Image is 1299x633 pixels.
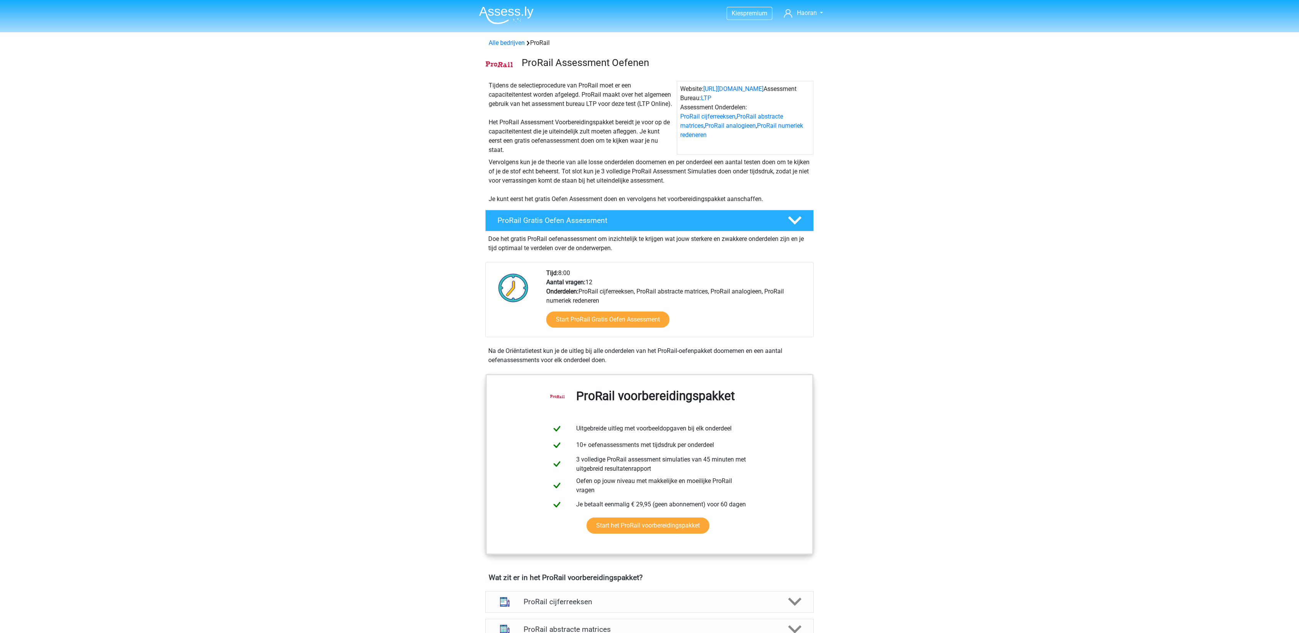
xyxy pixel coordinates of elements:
a: Start ProRail Gratis Oefen Assessment [546,312,669,328]
a: [URL][DOMAIN_NAME] [703,85,764,92]
h3: ProRail Assessment Oefenen [522,57,808,69]
a: Start het ProRail voorbereidingspakket [587,518,709,534]
a: ProRail analogieen [705,122,756,129]
h4: ProRail cijferreeksen [524,597,775,606]
h4: Wat zit er in het ProRail voorbereidingspakket? [489,573,810,582]
a: cijferreeksen ProRail cijferreeksen [482,591,817,613]
div: ProRail [486,38,813,48]
div: 8:00 12 ProRail cijferreeksen, ProRail abstracte matrices, ProRail analogieen, ProRail numeriek r... [540,269,813,337]
b: Tijd: [546,269,558,277]
div: Doe het gratis ProRail oefenassessment om inzichtelijk te krijgen wat jouw sterkere en zwakkere o... [485,231,814,253]
div: Vervolgens kun je de theorie van alle losse onderdelen doornemen en per onderdeel een aantal test... [486,158,813,204]
b: Onderdelen: [546,288,578,295]
a: Haoran [781,8,826,18]
a: Kiespremium [727,8,772,18]
a: ProRail abstracte matrices [680,113,783,129]
div: Tijdens de selectieprocedure van ProRail moet er een capaciteitentest worden afgelegd. ProRail ma... [486,81,677,155]
a: ProRail cijferreeksen [680,113,735,120]
span: premium [743,10,767,17]
a: ProRail Gratis Oefen Assessment [482,210,817,231]
img: cijferreeksen [495,592,515,612]
b: Aantal vragen: [546,279,585,286]
div: Website: Assessment Bureau: Assessment Onderdelen: , , , [677,81,813,155]
span: Kies [732,10,743,17]
a: ProRail numeriek redeneren [680,122,803,138]
img: Klok [494,269,533,307]
img: Assessly [479,6,534,24]
div: Na de Oriëntatietest kun je de uitleg bij alle onderdelen van het ProRail-oefenpakket doornemen e... [485,346,814,365]
h4: ProRail Gratis Oefen Assessment [497,216,775,225]
a: Alle bedrijven [489,39,525,46]
a: LTP [701,94,711,102]
span: Haoran [797,9,817,16]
